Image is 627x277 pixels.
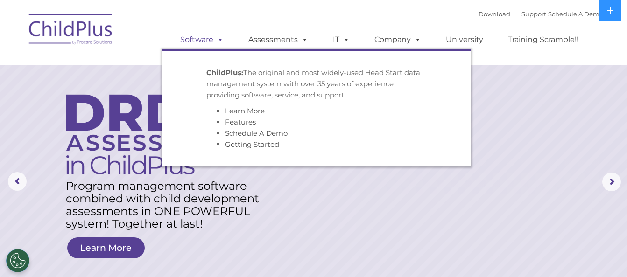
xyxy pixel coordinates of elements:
[66,94,231,174] img: DRDP Assessment in ChildPlus
[130,100,169,107] span: Phone number
[365,30,430,49] a: Company
[479,10,510,18] a: Download
[225,118,256,126] a: Features
[225,140,279,149] a: Getting Started
[521,10,546,18] a: Support
[239,30,317,49] a: Assessments
[24,7,118,54] img: ChildPlus by Procare Solutions
[206,67,426,101] p: The original and most widely-used Head Start data management system with over 35 years of experie...
[225,129,288,138] a: Schedule A Demo
[6,249,29,272] button: Cookies Settings
[130,62,158,69] span: Last name
[479,10,603,18] font: |
[499,30,588,49] a: Training Scramble!!
[324,30,359,49] a: IT
[206,68,243,77] strong: ChildPlus:
[171,30,233,49] a: Software
[437,30,493,49] a: University
[67,237,145,258] a: Learn More
[225,106,265,115] a: Learn More
[66,180,267,230] rs-layer: Program management software combined with child development assessments in ONE POWERFUL system! T...
[548,10,603,18] a: Schedule A Demo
